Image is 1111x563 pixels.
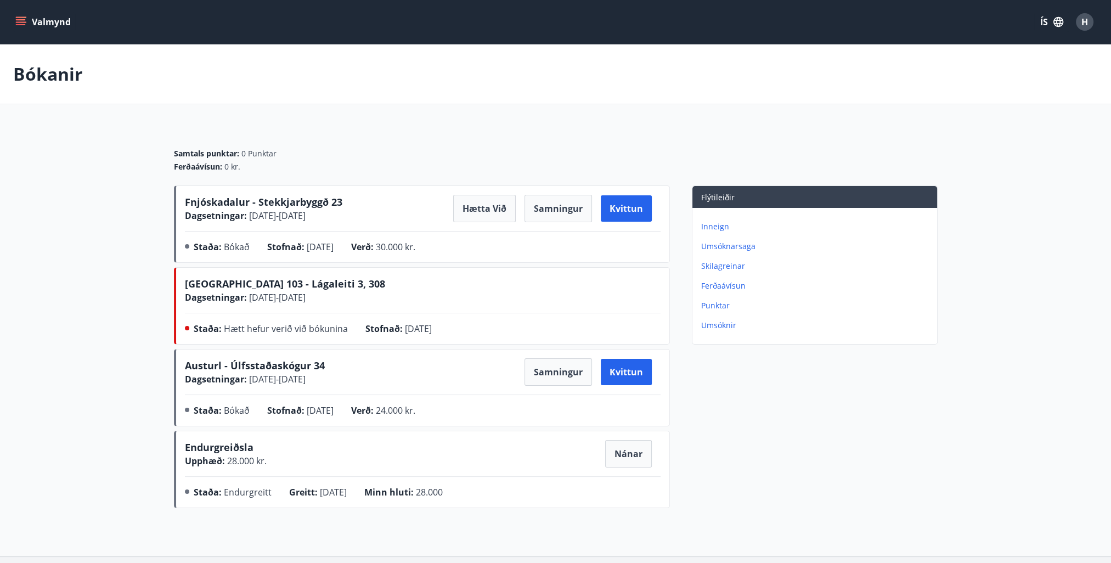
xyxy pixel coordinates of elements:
[701,192,735,202] span: Flýtileiðir
[1034,12,1069,32] button: ÍS
[185,455,225,467] span: Upphæð :
[701,261,933,272] p: Skilagreinar
[701,280,933,291] p: Ferðaávísun
[185,441,253,458] span: Endurgreiðsla
[185,291,247,303] span: Dagsetningar :
[225,455,267,467] span: 28.000 kr.
[174,161,222,172] span: Ferðaávísun :
[289,486,318,498] span: Greitt :
[525,358,592,386] button: Samningur
[701,320,933,331] p: Umsóknir
[247,373,306,385] span: [DATE] - [DATE]
[1081,16,1088,28] span: H
[247,291,306,303] span: [DATE] - [DATE]
[376,404,415,416] span: 24.000 kr.
[247,210,306,222] span: [DATE] - [DATE]
[194,404,222,416] span: Staða :
[224,241,250,253] span: Bókað
[376,241,415,253] span: 30.000 kr.
[267,241,304,253] span: Stofnað :
[267,404,304,416] span: Stofnað :
[13,62,83,86] p: Bókanir
[194,241,222,253] span: Staða :
[194,323,222,335] span: Staða :
[13,12,75,32] button: menu
[224,323,348,335] span: Hætt hefur verið við bókunina
[1071,9,1098,35] button: H
[174,148,239,159] span: Samtals punktar :
[194,486,222,498] span: Staða :
[185,277,385,290] span: [GEOGRAPHIC_DATA] 103 - Lágaleiti 3, 308
[701,221,933,232] p: Inneign
[185,373,247,385] span: Dagsetningar :
[241,148,277,159] span: 0 Punktar
[185,195,342,209] span: Fnjóskadalur - Stekkjarbyggð 23
[701,300,933,311] p: Punktar
[601,195,652,222] button: Kvittun
[365,323,403,335] span: Stofnað :
[364,486,414,498] span: Minn hluti :
[307,404,334,416] span: [DATE]
[605,440,652,468] button: Nánar
[185,359,325,372] span: Austurl - Úlfsstaðaskógur 34
[320,486,347,498] span: [DATE]
[416,486,443,498] span: 28.000
[185,210,247,222] span: Dagsetningar :
[224,486,272,498] span: Endurgreitt
[224,404,250,416] span: Bókað
[307,241,334,253] span: [DATE]
[351,241,374,253] span: Verð :
[701,241,933,252] p: Umsóknarsaga
[351,404,374,416] span: Verð :
[525,195,592,222] button: Samningur
[224,161,240,172] span: 0 kr.
[405,323,432,335] span: [DATE]
[601,359,652,385] button: Kvittun
[453,195,516,222] button: Hætta við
